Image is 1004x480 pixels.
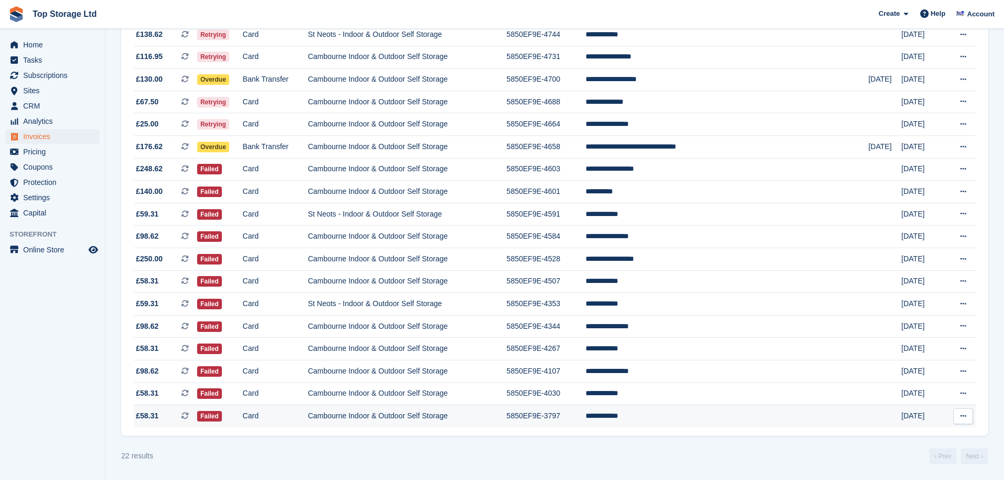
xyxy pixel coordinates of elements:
[5,144,100,159] a: menu
[5,242,100,257] a: menu
[242,360,308,383] td: Card
[121,450,153,462] div: 22 results
[869,136,902,159] td: [DATE]
[5,53,100,67] a: menu
[506,270,586,293] td: 5850EF9E-4507
[901,203,944,226] td: [DATE]
[869,68,902,91] td: [DATE]
[242,181,308,203] td: Card
[136,74,163,85] span: £130.00
[197,231,222,242] span: Failed
[197,30,229,40] span: Retrying
[5,190,100,205] a: menu
[901,158,944,181] td: [DATE]
[308,203,506,226] td: St Neots - Indoor & Outdoor Self Storage
[308,158,506,181] td: Cambourne Indoor & Outdoor Self Storage
[308,113,506,136] td: Cambourne Indoor & Outdoor Self Storage
[5,68,100,83] a: menu
[242,113,308,136] td: Card
[197,411,222,422] span: Failed
[901,383,944,405] td: [DATE]
[901,226,944,248] td: [DATE]
[901,24,944,46] td: [DATE]
[961,448,988,464] a: Next
[23,114,86,129] span: Analytics
[879,8,900,19] span: Create
[242,46,308,68] td: Card
[308,136,506,159] td: Cambourne Indoor & Outdoor Self Storage
[242,68,308,91] td: Bank Transfer
[197,187,222,197] span: Failed
[28,5,101,23] a: Top Storage Ltd
[506,360,586,383] td: 5850EF9E-4107
[5,114,100,129] a: menu
[23,160,86,174] span: Coupons
[242,136,308,159] td: Bank Transfer
[23,37,86,52] span: Home
[197,209,222,220] span: Failed
[901,315,944,338] td: [DATE]
[136,141,163,152] span: £176.62
[136,388,159,399] span: £58.31
[506,113,586,136] td: 5850EF9E-4664
[901,181,944,203] td: [DATE]
[23,53,86,67] span: Tasks
[506,248,586,271] td: 5850EF9E-4528
[242,270,308,293] td: Card
[197,97,229,107] span: Retrying
[23,175,86,190] span: Protection
[901,248,944,271] td: [DATE]
[5,175,100,190] a: menu
[901,113,944,136] td: [DATE]
[506,24,586,46] td: 5850EF9E-4744
[506,315,586,338] td: 5850EF9E-4344
[308,226,506,248] td: Cambourne Indoor & Outdoor Self Storage
[242,383,308,405] td: Card
[901,46,944,68] td: [DATE]
[242,91,308,113] td: Card
[87,243,100,256] a: Preview store
[901,293,944,316] td: [DATE]
[197,119,229,130] span: Retrying
[308,181,506,203] td: Cambourne Indoor & Outdoor Self Storage
[197,254,222,265] span: Failed
[136,29,163,40] span: £138.62
[23,205,86,220] span: Capital
[197,366,222,377] span: Failed
[5,83,100,98] a: menu
[242,226,308,248] td: Card
[197,344,222,354] span: Failed
[506,293,586,316] td: 5850EF9E-4353
[197,299,222,309] span: Failed
[136,96,159,107] span: £67.50
[5,99,100,113] a: menu
[901,68,944,91] td: [DATE]
[242,338,308,360] td: Card
[967,9,995,19] span: Account
[136,209,159,220] span: £59.31
[197,164,222,174] span: Failed
[506,203,586,226] td: 5850EF9E-4591
[506,136,586,159] td: 5850EF9E-4658
[5,160,100,174] a: menu
[242,203,308,226] td: Card
[242,24,308,46] td: Card
[308,338,506,360] td: Cambourne Indoor & Outdoor Self Storage
[197,142,229,152] span: Overdue
[901,91,944,113] td: [DATE]
[23,129,86,144] span: Invoices
[506,158,586,181] td: 5850EF9E-4603
[308,293,506,316] td: St Neots - Indoor & Outdoor Self Storage
[136,186,163,197] span: £140.00
[308,91,506,113] td: Cambourne Indoor & Outdoor Self Storage
[136,410,159,422] span: £58.31
[308,248,506,271] td: Cambourne Indoor & Outdoor Self Storage
[9,229,105,240] span: Storefront
[308,68,506,91] td: Cambourne Indoor & Outdoor Self Storage
[23,83,86,98] span: Sites
[308,24,506,46] td: St Neots - Indoor & Outdoor Self Storage
[506,46,586,68] td: 5850EF9E-4731
[308,46,506,68] td: Cambourne Indoor & Outdoor Self Storage
[506,226,586,248] td: 5850EF9E-4584
[506,383,586,405] td: 5850EF9E-4030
